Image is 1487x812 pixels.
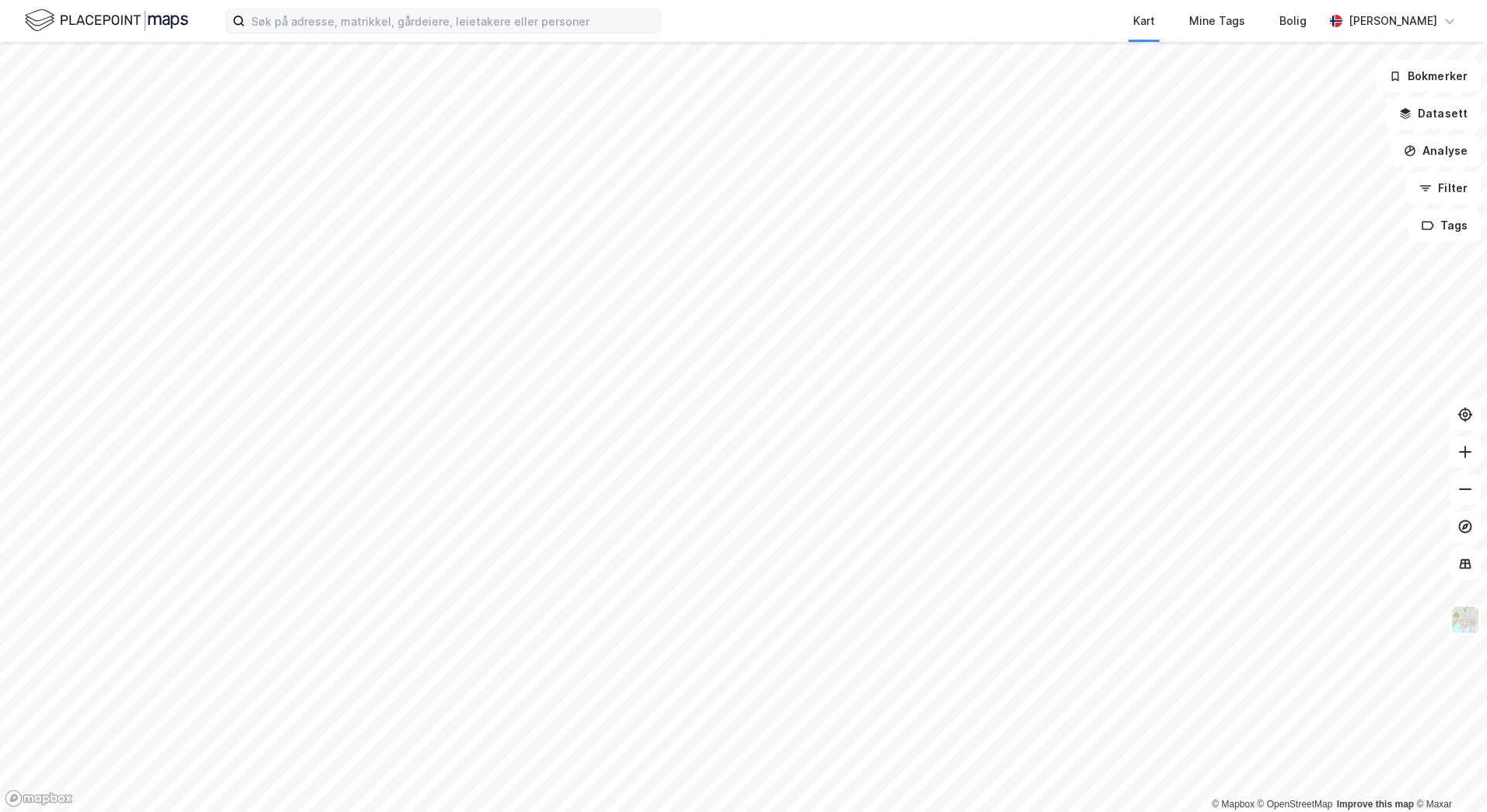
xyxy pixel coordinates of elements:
button: Filter [1406,173,1481,204]
img: logo.f888ab2527a4732fd821a326f86c7f29.svg [25,7,188,34]
div: [PERSON_NAME] [1349,12,1437,30]
a: OpenStreetMap [1258,799,1333,810]
a: Mapbox [1212,799,1254,810]
div: Bolig [1279,12,1307,30]
button: Datasett [1386,98,1481,129]
a: Improve this map [1337,799,1414,810]
button: Tags [1408,210,1481,241]
button: Bokmerker [1376,61,1481,92]
div: Mine Tags [1189,12,1245,30]
img: Z [1450,605,1480,635]
a: Mapbox homepage [5,789,73,807]
button: Analyse [1391,135,1481,166]
iframe: Chat Widget [1409,737,1487,812]
div: Kart [1133,12,1155,30]
div: Kontrollprogram for chat [1409,737,1487,812]
input: Søk på adresse, matrikkel, gårdeiere, leietakere eller personer [245,9,660,33]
